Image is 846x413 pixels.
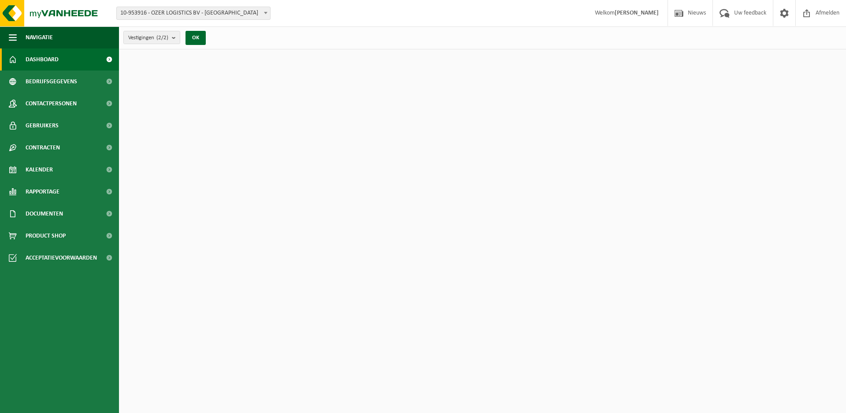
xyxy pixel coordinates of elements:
button: OK [186,31,206,45]
button: Vestigingen(2/2) [123,31,180,44]
span: Navigatie [26,26,53,48]
span: Vestigingen [128,31,168,45]
span: Gebruikers [26,115,59,137]
span: Rapportage [26,181,59,203]
span: 10-953916 - OZER LOGISTICS BV - ROTTERDAM [116,7,271,20]
strong: [PERSON_NAME] [615,10,659,16]
span: Documenten [26,203,63,225]
span: 10-953916 - OZER LOGISTICS BV - ROTTERDAM [117,7,270,19]
span: Acceptatievoorwaarden [26,247,97,269]
span: Dashboard [26,48,59,71]
span: Kalender [26,159,53,181]
span: Product Shop [26,225,66,247]
span: Bedrijfsgegevens [26,71,77,93]
span: Contactpersonen [26,93,77,115]
count: (2/2) [156,35,168,41]
span: Contracten [26,137,60,159]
